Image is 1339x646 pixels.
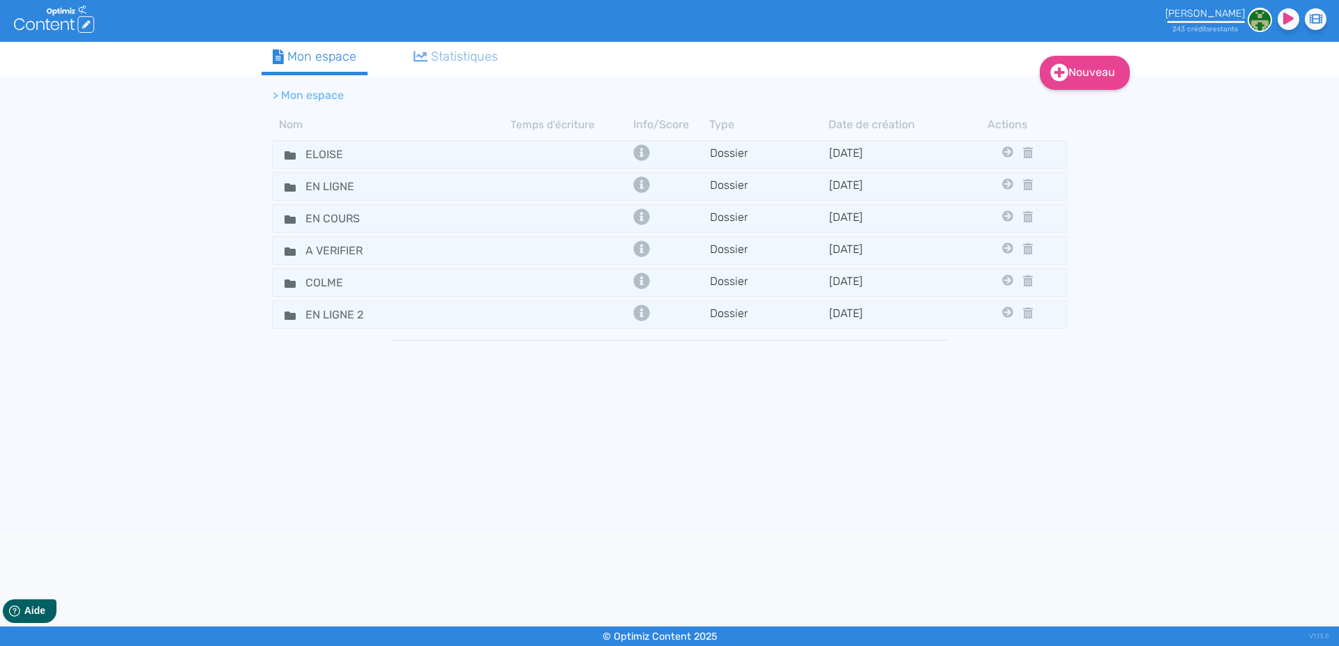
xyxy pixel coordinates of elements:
a: Statistiques [402,42,510,72]
th: Type [709,116,829,133]
small: © Optimiz Content 2025 [603,631,718,643]
a: Mon espace [262,42,368,75]
td: Dossier [709,272,829,293]
td: [DATE] [829,240,948,261]
div: Mon espace [273,47,356,66]
td: Dossier [709,144,829,164]
td: Dossier [709,208,829,229]
td: [DATE] [829,144,948,164]
span: s [1234,24,1238,33]
th: Date de création [829,116,948,133]
input: Nom de dossier [295,144,400,164]
div: Statistiques [414,47,499,66]
td: Dossier [709,240,829,261]
th: Temps d'écriture [510,116,630,133]
input: Nom de dossier [295,176,400,197]
small: 243 crédit restant [1172,24,1238,33]
input: Nom de dossier [295,305,400,325]
a: Nouveau [1040,56,1130,90]
img: 6adefb463699458b3a7e00f487fb9d6a [1248,8,1272,32]
th: Info/Score [630,116,709,133]
td: [DATE] [829,176,948,197]
td: [DATE] [829,208,948,229]
input: Nom de dossier [295,272,400,293]
td: Dossier [709,176,829,197]
th: Actions [999,116,1017,133]
td: [DATE] [829,272,948,293]
div: [PERSON_NAME] [1165,8,1245,20]
div: V1.13.5 [1309,626,1329,646]
td: [DATE] [829,305,948,325]
nav: breadcrumb [262,79,959,112]
span: s [1206,24,1210,33]
li: > Mon espace [273,87,344,104]
th: Nom [272,116,510,133]
input: Nom de dossier [295,240,400,261]
input: Nom de dossier [295,208,400,229]
td: Dossier [709,305,829,325]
